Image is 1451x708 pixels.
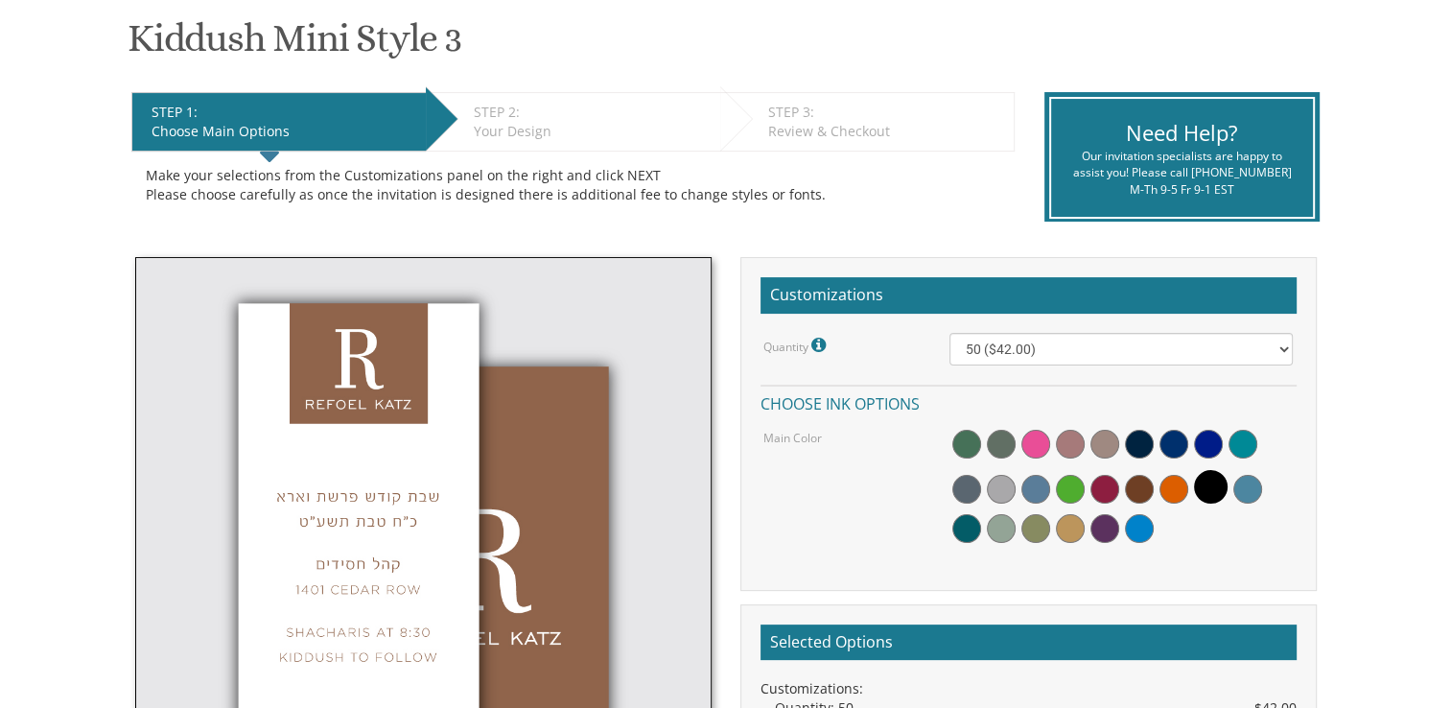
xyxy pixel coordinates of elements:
[1065,118,1299,148] div: Need Help?
[152,122,416,141] div: Choose Main Options
[474,103,711,122] div: STEP 2:
[761,679,1297,698] div: Customizations:
[763,430,822,446] label: Main Color
[1370,631,1432,689] iframe: chat widget
[768,103,1004,122] div: STEP 3:
[128,17,461,74] h1: Kiddush Mini Style 3
[152,103,416,122] div: STEP 1:
[761,385,1297,418] h4: Choose ink options
[1065,148,1299,197] div: Our invitation specialists are happy to assist you! Please call [PHONE_NUMBER] M-Th 9-5 Fr 9-1 EST
[768,122,1004,141] div: Review & Checkout
[146,166,1000,204] div: Make your selections from the Customizations panel on the right and click NEXT Please choose care...
[761,277,1297,314] h2: Customizations
[761,625,1297,661] h2: Selected Options
[474,122,711,141] div: Your Design
[763,333,831,358] label: Quantity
